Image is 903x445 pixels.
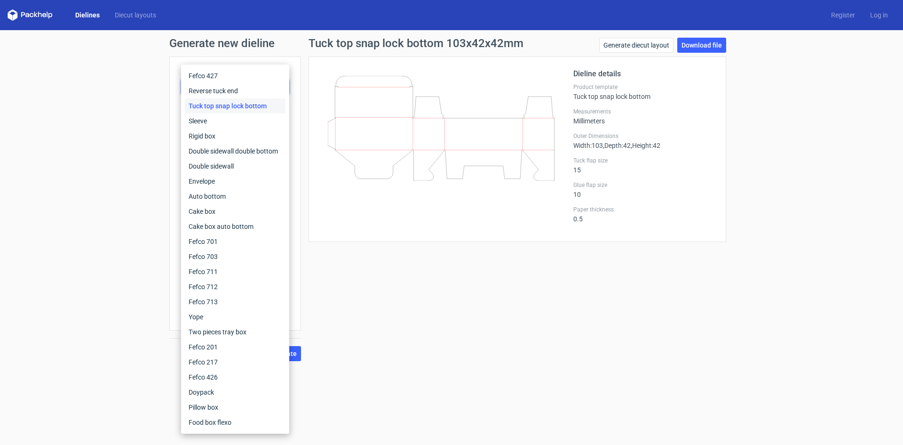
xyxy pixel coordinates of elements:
div: Cake box [185,204,285,219]
div: Millimeters [573,108,714,125]
div: 10 [573,181,714,198]
label: Product template [573,83,714,91]
label: Glue flap size [573,181,714,189]
div: Double sidewall [185,159,285,174]
div: Fefco 703 [185,249,285,264]
div: Fefco 712 [185,279,285,294]
h1: Tuck top snap lock bottom 103x42x42mm [309,38,523,49]
a: Download file [677,38,726,53]
h1: Generate new dieline [169,38,734,49]
div: Fefco 201 [185,340,285,355]
div: Fefco 426 [185,370,285,385]
div: Rigid box [185,129,285,144]
div: Pillow box [185,400,285,415]
span: , Depth : 42 [603,142,631,149]
div: Fefco 701 [185,234,285,249]
div: Auto bottom [185,189,285,204]
div: Yope [185,309,285,324]
h2: Dieline details [573,68,714,80]
div: 15 [573,157,714,174]
a: Dielines [68,10,107,20]
a: Diecut layouts [107,10,164,20]
label: Tuck flap size [573,157,714,164]
div: Envelope [185,174,285,189]
div: Doypack [185,385,285,400]
label: Measurements [573,108,714,115]
span: , Height : 42 [631,142,660,149]
span: Width : 103 [573,142,603,149]
div: Two pieces tray box [185,324,285,340]
div: Sleeve [185,113,285,129]
div: Fefco 427 [185,68,285,83]
div: Fefco 713 [185,294,285,309]
a: Register [824,10,863,20]
div: Tuck top snap lock bottom [573,83,714,100]
div: 0.5 [573,206,714,223]
div: Fefco 217 [185,355,285,370]
label: Outer Dimensions [573,132,714,140]
a: Generate diecut layout [599,38,673,53]
label: Paper thickness [573,206,714,213]
div: Tuck top snap lock bottom [185,98,285,113]
div: Reverse tuck end [185,83,285,98]
a: Log in [863,10,895,20]
div: Food box flexo [185,415,285,430]
div: Double sidewall double bottom [185,144,285,159]
div: Cake box auto bottom [185,219,285,234]
div: Fefco 711 [185,264,285,279]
